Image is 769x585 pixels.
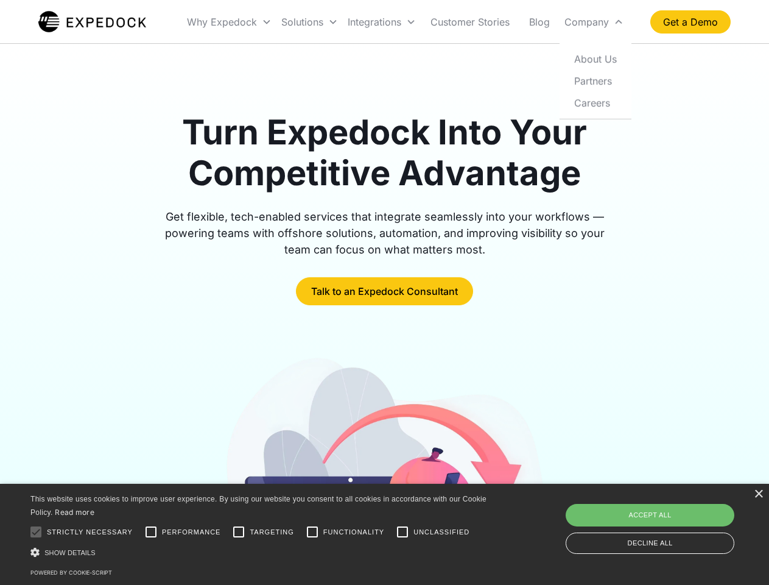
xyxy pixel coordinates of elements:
span: This website uses cookies to improve user experience. By using our website you consent to all coo... [30,495,486,517]
a: Talk to an Expedock Consultant [296,277,473,305]
a: About Us [564,48,627,69]
h1: Turn Expedock Into Your Competitive Advantage [151,112,619,194]
div: Solutions [281,16,323,28]
div: Show details [30,546,491,559]
a: Partners [564,69,627,91]
span: Strictly necessary [47,527,133,537]
div: Why Expedock [182,1,276,43]
a: home [38,10,146,34]
span: Functionality [323,527,384,537]
div: Company [560,1,628,43]
a: Customer Stories [421,1,519,43]
div: Why Expedock [187,16,257,28]
div: Company [564,16,609,28]
a: Careers [564,91,627,113]
iframe: Chat Widget [566,453,769,585]
a: Powered by cookie-script [30,569,112,576]
a: Get a Demo [650,10,731,34]
div: Integrations [343,1,421,43]
span: Unclassified [413,527,469,537]
div: Get flexible, tech-enabled services that integrate seamlessly into your workflows — powering team... [151,208,619,258]
span: Targeting [250,527,293,537]
nav: Company [560,43,631,119]
span: Performance [162,527,221,537]
img: Expedock Logo [38,10,146,34]
div: Solutions [276,1,343,43]
a: Blog [519,1,560,43]
div: Integrations [348,16,401,28]
a: Read more [55,508,94,517]
span: Show details [44,549,96,556]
